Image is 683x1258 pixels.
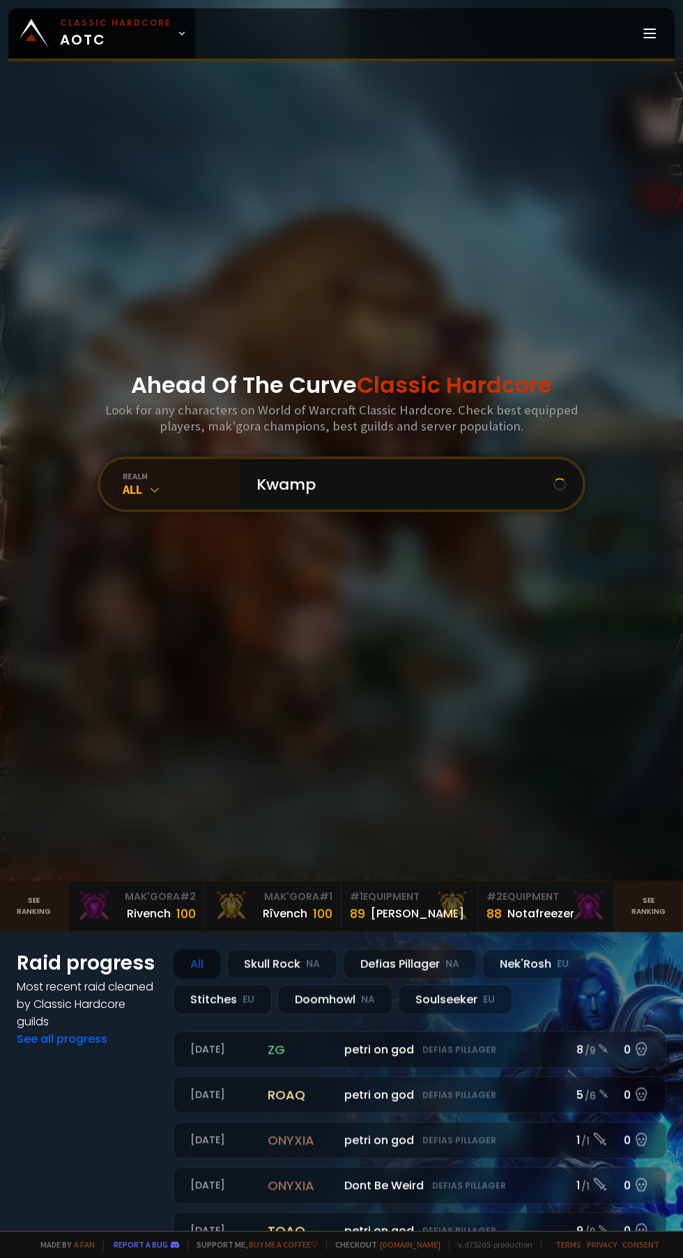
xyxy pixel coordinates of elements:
[127,905,171,922] div: Rivench
[615,881,683,931] a: Seeranking
[60,17,171,50] span: AOTC
[557,957,569,971] small: EU
[180,890,196,903] span: # 2
[249,1239,318,1250] a: Buy me a coffee
[507,905,574,922] div: Notafreezer
[398,984,512,1014] div: Soulseeker
[350,904,365,923] div: 89
[622,1239,659,1250] a: Consent
[361,993,375,1007] small: NA
[102,402,581,434] h3: Look for any characters on World of Warcraft Classic Hardcore. Check best equipped players, mak'g...
[357,369,552,401] span: Classic Hardcore
[277,984,392,1014] div: Doomhowl
[60,17,171,29] small: Classic Hardcore
[17,1031,107,1047] a: See all progress
[350,890,363,903] span: # 1
[17,978,156,1030] h4: Most recent raid cleaned by Classic Hardcore guilds
[343,949,477,979] div: Defias Pillager
[587,1239,617,1250] a: Privacy
[445,957,459,971] small: NA
[486,890,502,903] span: # 2
[486,890,606,904] div: Equipment
[350,890,469,904] div: Equipment
[77,890,196,904] div: Mak'Gora
[371,905,464,922] div: [PERSON_NAME]
[380,1239,440,1250] a: [DOMAIN_NAME]
[123,481,240,497] div: All
[114,1239,168,1250] a: Report a bug
[131,368,552,402] h1: Ahead Of The Curve
[74,1239,95,1250] a: a fan
[306,957,320,971] small: NA
[478,881,615,931] a: #2Equipment88Notafreezer
[326,1239,440,1250] span: Checkout
[173,1167,666,1204] a: [DATE]onyxiaDont Be WeirdDefias Pillager1 /10
[32,1239,95,1250] span: Made by
[8,8,195,59] a: Classic HardcoreAOTC
[313,904,332,923] div: 100
[173,1121,666,1158] a: [DATE]onyxiapetri on godDefias Pillager1 /10
[486,904,502,923] div: 88
[341,881,478,931] a: #1Equipment89[PERSON_NAME]
[173,949,221,979] div: All
[68,881,205,931] a: Mak'Gora#2Rivench100
[248,459,553,509] input: Search a character...
[555,1239,581,1250] a: Terms
[227,949,337,979] div: Skull Rock
[187,1239,318,1250] span: Support me,
[243,993,254,1007] small: EU
[483,993,495,1007] small: EU
[17,949,156,978] h1: Raid progress
[213,890,332,904] div: Mak'Gora
[263,905,307,922] div: Rîvench
[173,1212,666,1249] a: [DATE]toaqpetri on godDefias Pillager9 /90
[173,1076,666,1113] a: [DATE]roaqpetri on godDefias Pillager5 /60
[482,949,586,979] div: Nek'Rosh
[173,984,272,1014] div: Stitches
[176,904,196,923] div: 100
[449,1239,532,1250] span: v. d752d5 - production
[205,881,341,931] a: Mak'Gora#1Rîvench100
[319,890,332,903] span: # 1
[123,471,240,481] div: realm
[173,1031,666,1068] a: [DATE]zgpetri on godDefias Pillager8 /90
